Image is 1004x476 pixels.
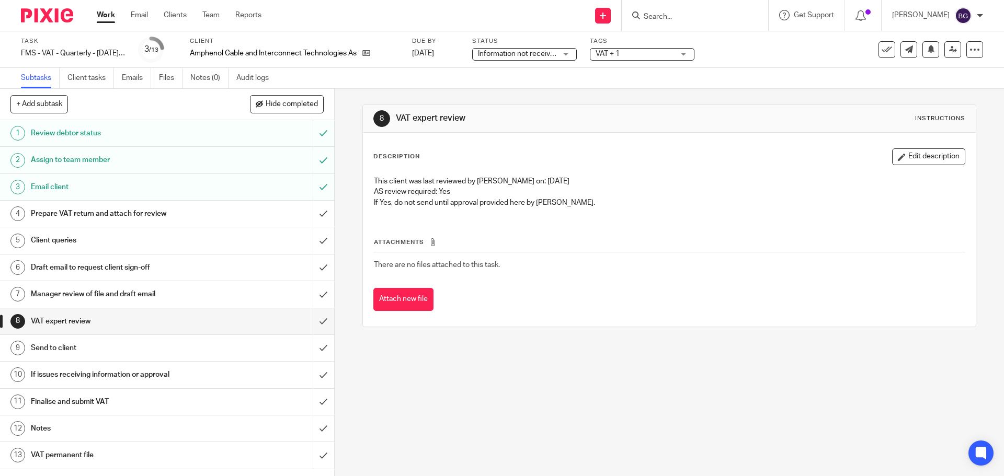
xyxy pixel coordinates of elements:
[10,95,68,113] button: + Add subtask
[10,367,25,382] div: 10
[21,48,125,59] div: FMS - VAT - Quarterly - [DATE] - [DATE]
[373,153,420,161] p: Description
[31,125,212,141] h1: Review debtor status
[31,233,212,248] h1: Client queries
[374,176,964,187] p: This client was last reviewed by [PERSON_NAME] on: [DATE]
[412,37,459,45] label: Due by
[10,260,25,275] div: 6
[31,314,212,329] h1: VAT expert review
[190,68,229,88] a: Notes (0)
[10,153,25,168] div: 2
[955,7,972,24] img: svg%3E
[31,260,212,275] h1: Draft email to request client sign-off
[131,10,148,20] a: Email
[10,126,25,141] div: 1
[190,48,357,59] p: Amphenol Cable and Interconnect Technologies Asia Pacific Ltd
[31,394,212,410] h1: Finalise and submit VAT
[643,13,737,22] input: Search
[374,187,964,197] p: AS review required: Yes
[21,68,60,88] a: Subtasks
[374,239,424,245] span: Attachments
[374,261,500,269] span: There are no files attached to this task.
[10,314,25,329] div: 8
[596,50,620,57] span: VAT + 1
[31,340,212,356] h1: Send to client
[266,100,318,109] span: Hide completed
[67,68,114,88] a: Client tasks
[374,198,964,208] p: If Yes, do not send until approval provided here by [PERSON_NAME].
[144,43,158,55] div: 3
[190,37,399,45] label: Client
[892,10,950,20] p: [PERSON_NAME]
[10,234,25,248] div: 5
[21,48,125,59] div: FMS - VAT - Quarterly - May - July, 2025
[10,180,25,194] div: 3
[10,341,25,355] div: 9
[164,10,187,20] a: Clients
[10,421,25,436] div: 12
[478,50,558,57] span: Information not received
[97,10,115,20] a: Work
[10,206,25,221] div: 4
[31,421,212,436] h1: Notes
[10,448,25,462] div: 13
[149,47,158,53] small: /13
[31,286,212,302] h1: Manager review of file and draft email
[892,148,965,165] button: Edit description
[31,152,212,168] h1: Assign to team member
[794,11,834,19] span: Get Support
[373,288,433,311] button: Attach new file
[250,95,324,113] button: Hide completed
[472,37,577,45] label: Status
[590,37,694,45] label: Tags
[159,68,182,88] a: Files
[412,50,434,57] span: [DATE]
[202,10,220,20] a: Team
[10,287,25,301] div: 7
[31,206,212,222] h1: Prepare VAT return and attach for review
[396,113,692,124] h1: VAT expert review
[373,110,390,127] div: 8
[10,394,25,409] div: 11
[31,447,212,463] h1: VAT permanent file
[31,367,212,382] h1: If issues receiving information or approval
[21,37,125,45] label: Task
[31,179,212,195] h1: Email client
[236,68,277,88] a: Audit logs
[235,10,261,20] a: Reports
[915,114,965,123] div: Instructions
[21,8,73,22] img: Pixie
[122,68,151,88] a: Emails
